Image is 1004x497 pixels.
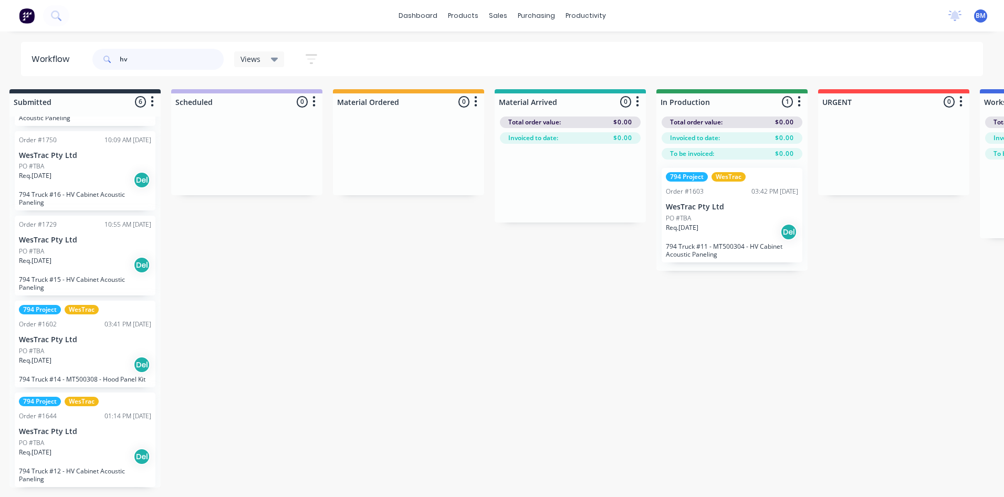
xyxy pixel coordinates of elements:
div: WesTrac [65,397,99,406]
p: PO #TBA [19,346,44,356]
div: 794 Project [666,172,708,182]
div: products [443,8,484,24]
span: Views [240,54,260,65]
span: $0.00 [775,133,794,143]
div: 794 ProjectWesTracOrder #160203:41 PM [DATE]WesTrac Pty LtdPO #TBAReq.[DATE]Del794 Truck #14 - MT... [15,301,155,387]
div: purchasing [513,8,560,24]
div: 03:41 PM [DATE] [104,320,151,329]
p: Req. [DATE] [19,448,51,457]
div: Workflow [32,53,75,66]
div: 794 Project [19,305,61,314]
span: Total order value: [670,118,723,127]
span: $0.00 [775,118,794,127]
p: PO #TBA [19,247,44,256]
div: 794 ProjectWesTracOrder #160303:42 PM [DATE]WesTrac Pty LtdPO #TBAReq.[DATE]Del794 Truck #11 - MT... [662,168,802,262]
p: WesTrac Pty Ltd [19,236,151,245]
div: Order #1602 [19,320,57,329]
p: WesTrac Pty Ltd [666,203,798,212]
span: Invoiced to date: [508,133,558,143]
div: 794 ProjectWesTracOrder #164401:14 PM [DATE]WesTrac Pty LtdPO #TBAReq.[DATE]Del794 Truck #12 - HV... [15,393,155,487]
span: Total order value: [508,118,561,127]
p: 794 Truck #14 - MT500308 - Hood Panel Kit [19,375,151,383]
span: To be invoiced: [670,149,714,158]
div: 01:14 PM [DATE] [104,411,151,421]
div: Order #1603 [666,187,704,196]
p: Req. [DATE] [19,356,51,365]
div: Order #172910:55 AM [DATE]WesTrac Pty LtdPO #TBAReq.[DATE]Del794 Truck #15 - HV Cabinet Acoustic ... [15,216,155,295]
span: BM [976,11,986,20]
div: Del [780,224,797,240]
div: 03:42 PM [DATE] [751,187,798,196]
div: Del [133,448,150,465]
p: Req. [DATE] [666,223,698,232]
p: WesTrac Pty Ltd [19,335,151,344]
input: Search for orders... [120,49,224,70]
p: PO #TBA [19,438,44,448]
p: 794 Truck #15 - HV Cabinet Acoustic Paneling [19,276,151,291]
p: Req. [DATE] [19,171,51,181]
div: 794 Project [19,397,61,406]
div: Order #175010:09 AM [DATE]WesTrac Pty LtdPO #TBAReq.[DATE]Del794 Truck #16 - HV Cabinet Acoustic ... [15,131,155,211]
div: productivity [560,8,611,24]
p: 794 Truck #11 - MT500304 - HV Cabinet Acoustic Paneling [666,242,798,258]
span: $0.00 [613,118,632,127]
div: Order #1750 [19,135,57,145]
div: 10:09 AM [DATE] [104,135,151,145]
img: Factory [19,8,35,24]
div: Order #1644 [19,411,57,421]
div: WesTrac [712,172,746,182]
div: Del [133,356,150,373]
p: WesTrac Pty Ltd [19,151,151,160]
div: WesTrac [65,305,99,314]
p: PO #TBA [19,162,44,171]
p: PO #TBA [666,214,691,223]
span: Invoiced to date: [670,133,720,143]
div: sales [484,8,513,24]
div: Del [133,257,150,273]
span: $0.00 [775,149,794,158]
p: 794 Truck #16 - HV Cabinet Acoustic Paneling [19,191,151,206]
p: Req. [DATE] [19,256,51,266]
div: Del [133,172,150,188]
div: 10:55 AM [DATE] [104,220,151,229]
span: $0.00 [613,133,632,143]
a: dashboard [393,8,443,24]
p: 794 Truck #12 - HV Cabinet Acoustic Paneling [19,467,151,483]
p: WesTrac Pty Ltd [19,427,151,436]
div: Order #1729 [19,220,57,229]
